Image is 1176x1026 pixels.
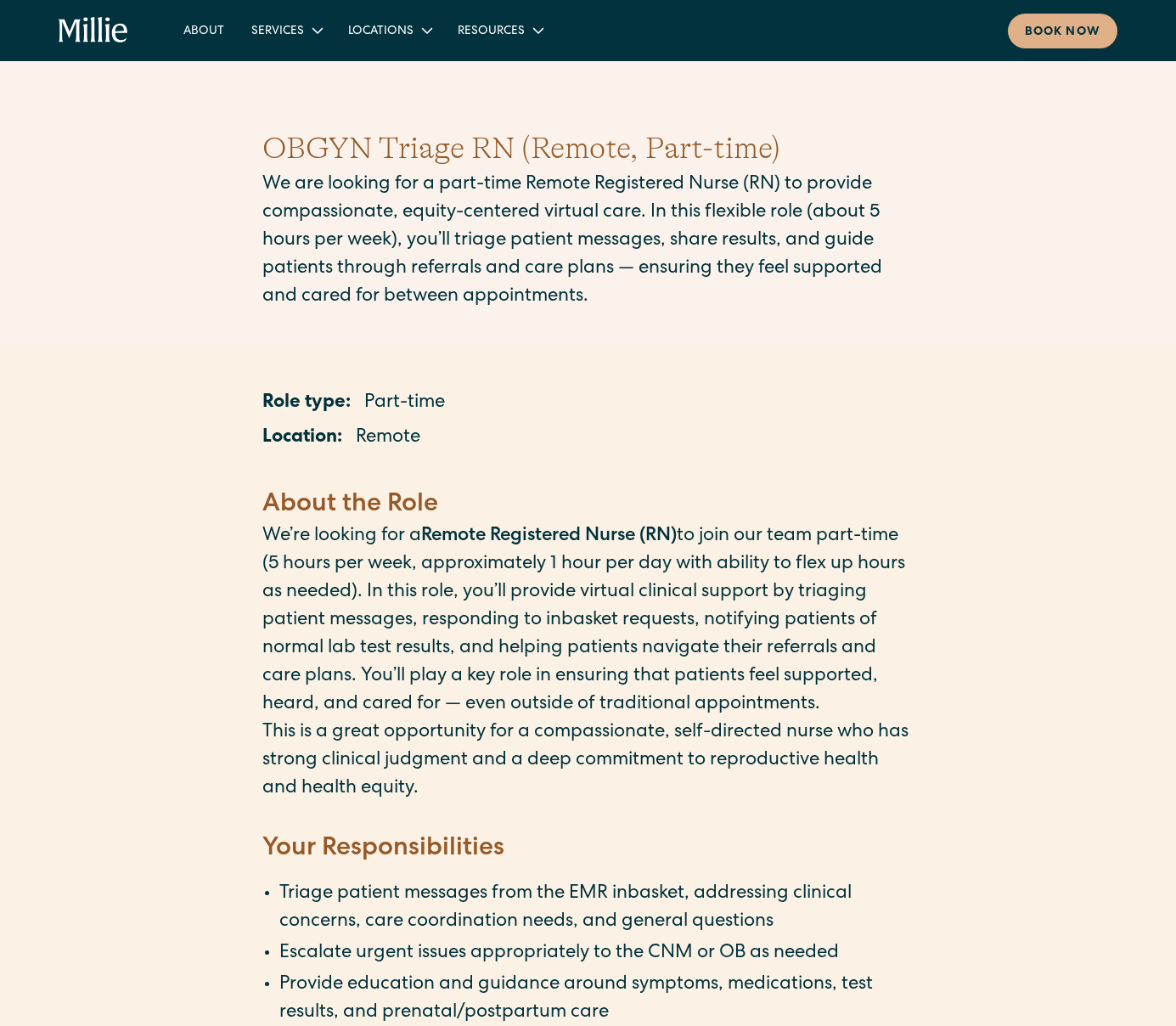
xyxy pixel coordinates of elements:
li: Escalate urgent issues appropriately to the CNM or OB as needed [279,940,914,968]
p: This is a great opportunity for a compassionate, self-directed nurse who has strong clinical judg... [262,719,914,803]
div: Resources [458,23,525,41]
strong: Your Responsibilities [262,837,504,862]
a: Book now [1008,14,1117,48]
div: Resources [444,16,555,44]
strong: Remote Registered Nurse (RN) [421,527,677,546]
p: We’re looking for a to join our team part-time (5 hours per week, approximately 1 hour per day wi... [262,523,914,719]
h1: OBGYN Triage RN (Remote, Part-time) [262,126,914,172]
p: Remote [356,425,420,453]
li: Triage patient messages from the EMR inbasket, addressing clinical concerns, care coordination ne... [279,881,914,937]
div: Locations [335,16,444,44]
p: ‍ [262,459,914,488]
div: Services [251,23,304,41]
p: Location: [262,425,342,453]
p: We are looking for a part-time Remote Registered Nurse (RN) to provide compassionate, equity-cent... [262,172,914,312]
a: home [59,17,128,44]
a: About [170,16,238,44]
strong: About the Role [262,493,438,518]
div: Services [238,16,335,44]
p: Part-time [364,390,445,418]
div: Book now [1025,24,1100,42]
p: ‍ [262,803,914,832]
p: Role type: [262,390,351,418]
div: Locations [348,23,414,41]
